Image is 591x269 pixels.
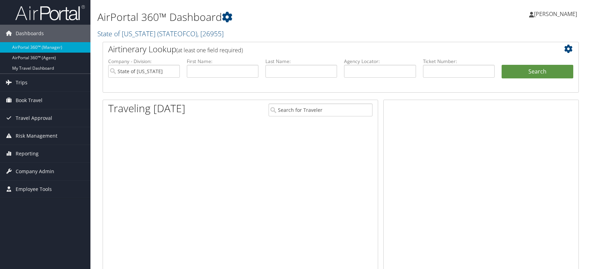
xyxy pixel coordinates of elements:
span: Employee Tools [16,180,52,198]
span: Risk Management [16,127,57,145]
a: [PERSON_NAME] [529,3,584,24]
span: Travel Approval [16,109,52,127]
input: Search for Traveler [269,103,373,116]
span: [PERSON_NAME] [534,10,577,18]
span: Trips [16,74,27,91]
a: State of [US_STATE] [97,29,224,38]
label: Ticket Number: [423,58,495,65]
span: Company Admin [16,163,54,180]
span: (at least one field required) [176,46,243,54]
button: Search [502,65,573,79]
label: Agency Locator: [344,58,416,65]
span: Dashboards [16,25,44,42]
h1: Traveling [DATE] [108,101,185,116]
span: Book Travel [16,92,42,109]
label: Company - Division: [108,58,180,65]
h1: AirPortal 360™ Dashboard [97,10,422,24]
label: First Name: [187,58,258,65]
span: Reporting [16,145,39,162]
label: Last Name: [265,58,337,65]
span: ( STATEOFCO ) [157,29,197,38]
span: , [ 26955 ] [197,29,224,38]
h2: Airtinerary Lookup [108,43,534,55]
img: airportal-logo.png [15,5,85,21]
